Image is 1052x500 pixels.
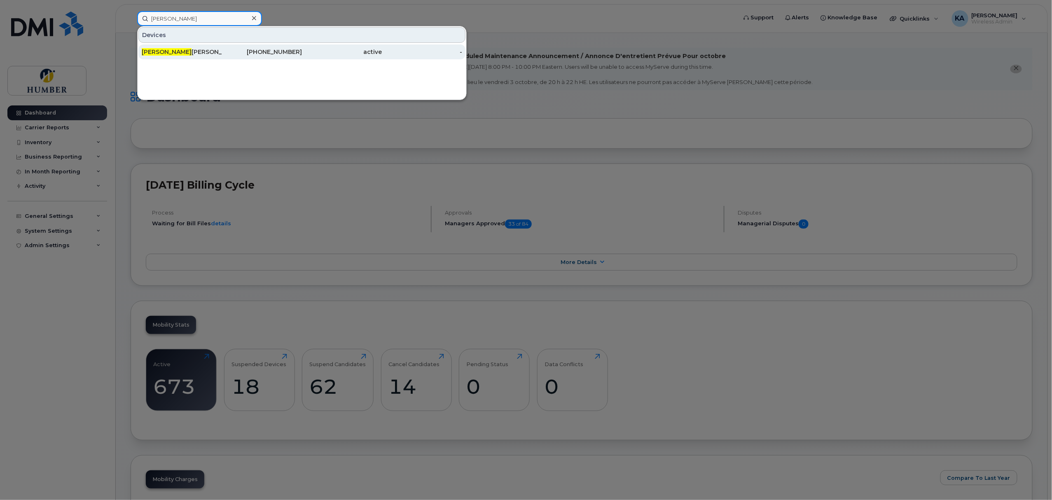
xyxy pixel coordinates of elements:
div: Devices [138,27,465,43]
div: [PHONE_NUMBER] [222,48,302,56]
div: - [382,48,463,56]
div: active [302,48,382,56]
a: [PERSON_NAME][PERSON_NAME][PHONE_NUMBER]active- [138,44,465,59]
div: [PERSON_NAME] [142,48,222,56]
span: [PERSON_NAME] [142,48,192,56]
